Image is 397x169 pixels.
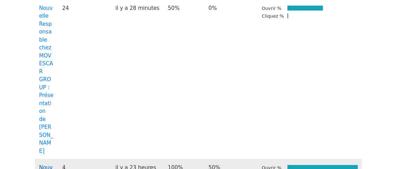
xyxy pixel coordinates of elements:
[168,5,179,11] font: 50%
[262,13,284,19] font: Cliquez %
[39,5,53,154] a: Nouvelle Responsable chez MOVESCAR GROUP : Présentation de [PERSON_NAME]
[115,5,159,11] font: il y a 28 minutes
[362,135,397,169] iframe: Chat Widget
[262,6,282,11] font: Ouvrir %
[62,5,69,11] font: 24
[362,135,397,169] div: Widget de chat
[209,5,217,11] font: 0%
